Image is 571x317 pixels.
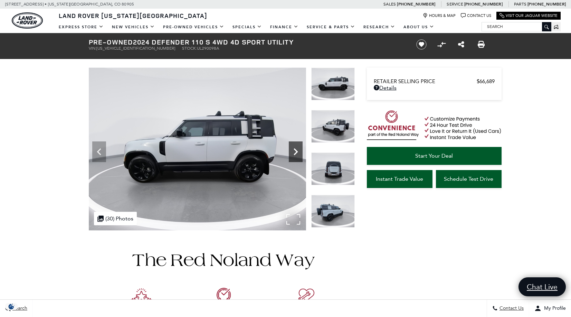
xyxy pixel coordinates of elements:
[397,1,435,7] a: [PHONE_NUMBER]
[55,21,438,33] nav: Main Navigation
[89,38,405,46] h1: 2024 Defender 110 S 4WD 4D Sport Utility
[444,176,493,182] span: Schedule Test Drive
[367,170,432,188] a: Instant Trade Value
[477,78,495,85] span: $66,689
[399,21,438,33] a: About Us
[514,2,526,7] span: Parts
[89,37,133,47] strong: Pre-Owned
[436,39,447,50] button: Compare Vehicle
[228,21,266,33] a: Specials
[376,176,423,182] span: Instant Trade Value
[94,212,137,225] div: (30) Photos
[266,21,303,33] a: Finance
[303,21,359,33] a: Service & Parts
[5,2,134,7] a: [STREET_ADDRESS] • [US_STATE][GEOGRAPHIC_DATA], CO 80905
[436,170,502,188] a: Schedule Test Drive
[461,13,491,18] a: Contact Us
[447,2,463,7] span: Service
[12,12,43,29] a: land-rover
[89,68,306,230] img: Used 2024 White Land Rover S image 5
[311,152,355,185] img: Used 2024 White Land Rover S image 7
[96,46,175,51] span: [US_VEHICLE_IDENTIFICATION_NUMBER]
[527,1,566,7] a: [PHONE_NUMBER]
[464,1,503,7] a: [PHONE_NUMBER]
[289,141,303,162] div: Next
[482,22,551,31] input: Search
[55,11,211,20] a: Land Rover [US_STATE][GEOGRAPHIC_DATA]
[423,13,456,18] a: Hours & Map
[518,277,566,296] a: Chat Live
[415,152,453,159] span: Start Your Deal
[311,68,355,100] img: Used 2024 White Land Rover S image 5
[3,303,19,310] section: Click to Open Cookie Consent Modal
[3,303,19,310] img: Opt-Out Icon
[197,46,219,51] span: UL290098A
[458,40,464,49] a: Share this Pre-Owned 2024 Defender 110 S 4WD 4D Sport Utility
[541,306,566,311] span: My Profile
[499,13,558,18] a: Visit Our Jaguar Website
[374,78,477,85] span: Retailer Selling Price
[311,110,355,143] img: Used 2024 White Land Rover S image 6
[55,21,108,33] a: EXPRESS STORE
[529,300,571,317] button: Open user profile menu
[374,78,495,85] a: Retailer Selling Price $66,689
[89,46,96,51] span: VIN:
[108,21,159,33] a: New Vehicles
[414,39,429,50] button: Save vehicle
[383,2,396,7] span: Sales
[59,11,207,20] span: Land Rover [US_STATE][GEOGRAPHIC_DATA]
[311,195,355,228] img: Used 2024 White Land Rover S image 8
[359,21,399,33] a: Research
[367,147,502,165] a: Start Your Deal
[374,85,495,91] a: Details
[182,46,197,51] span: Stock:
[159,21,228,33] a: Pre-Owned Vehicles
[12,12,43,29] img: Land Rover
[478,40,485,49] a: Print this Pre-Owned 2024 Defender 110 S 4WD 4D Sport Utility
[523,282,561,291] span: Chat Live
[92,141,106,162] div: Previous
[498,306,524,311] span: Contact Us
